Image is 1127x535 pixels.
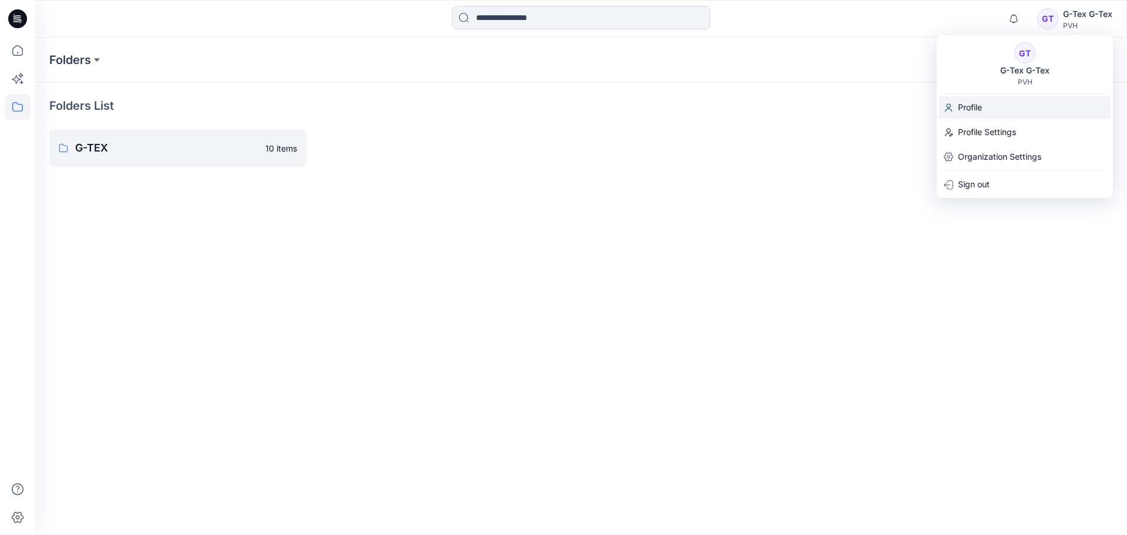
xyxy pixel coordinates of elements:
[958,173,990,196] p: Sign out
[937,96,1113,119] a: Profile
[1063,21,1112,30] div: PVH
[49,52,91,68] a: Folders
[958,96,982,119] p: Profile
[1014,42,1035,63] div: GT
[49,129,306,167] a: G-TEX10 items
[1018,78,1032,86] div: PVH
[1037,8,1058,29] div: GT
[937,146,1113,168] a: Organization Settings
[937,121,1113,143] a: Profile Settings
[958,121,1016,143] p: Profile Settings
[958,146,1041,168] p: Organization Settings
[265,142,297,154] p: 10 items
[49,97,114,115] p: Folders List
[993,63,1057,78] div: G-Tex G-Tex
[75,140,258,156] p: G-TEX
[1063,7,1112,21] div: G-Tex G-Tex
